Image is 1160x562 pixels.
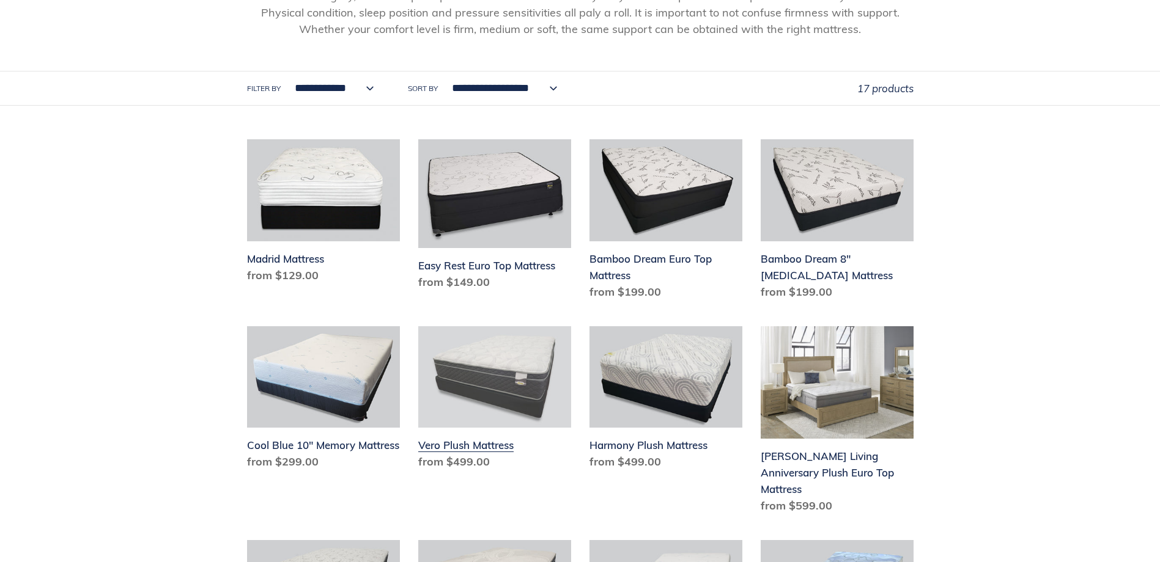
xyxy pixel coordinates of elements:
[761,139,914,305] a: Bamboo Dream 8" Memory Foam Mattress
[857,82,914,95] span: 17 products
[761,326,914,519] a: Scott Living Anniversary Plush Euro Top Mattress
[418,139,571,295] a: Easy Rest Euro Top Mattress
[589,139,742,305] a: Bamboo Dream Euro Top Mattress
[247,139,400,288] a: Madrid Mattress
[408,83,438,94] label: Sort by
[247,326,400,475] a: Cool Blue 10" Memory Mattress
[418,326,571,475] a: Vero Plush Mattress
[589,326,742,475] a: Harmony Plush Mattress
[247,83,281,94] label: Filter by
